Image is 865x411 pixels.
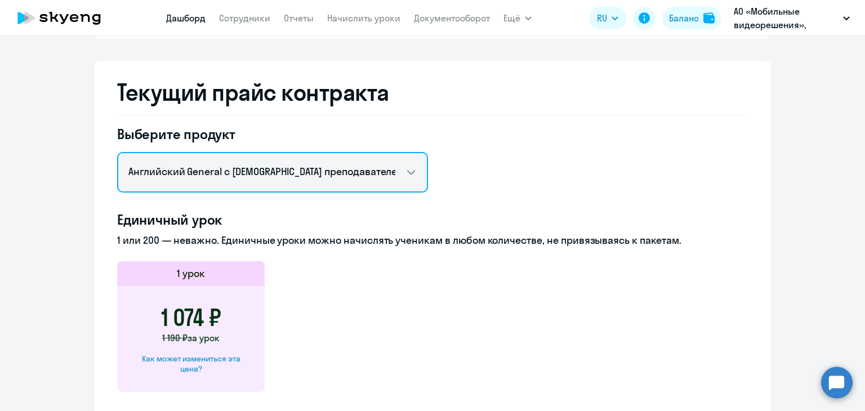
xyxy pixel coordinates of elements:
[728,5,855,32] button: АО «Мобильные видеорешения», МОБИЛЬНЫЕ ВИДЕОРЕШЕНИЯ, АО
[597,11,607,25] span: RU
[219,12,270,24] a: Сотрудники
[117,211,748,229] h4: Единичный урок
[161,304,221,331] h3: 1 074 ₽
[117,79,748,106] h2: Текущий прайс контракта
[327,12,400,24] a: Начислить уроки
[284,12,314,24] a: Отчеты
[589,7,626,29] button: RU
[414,12,490,24] a: Документооборот
[117,125,428,143] h4: Выберите продукт
[734,5,839,32] p: АО «Мобильные видеорешения», МОБИЛЬНЫЕ ВИДЕОРЕШЕНИЯ, АО
[703,12,715,24] img: balance
[669,11,699,25] div: Баланс
[166,12,206,24] a: Дашборд
[135,354,247,374] div: Как может измениться эта цена?
[162,332,188,343] span: 1 190 ₽
[503,7,532,29] button: Ещё
[662,7,721,29] button: Балансbalance
[503,11,520,25] span: Ещё
[188,332,220,343] span: за урок
[117,233,748,248] p: 1 или 200 — неважно. Единичные уроки можно начислять ученикам в любом количестве, не привязываясь...
[177,266,205,281] h5: 1 урок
